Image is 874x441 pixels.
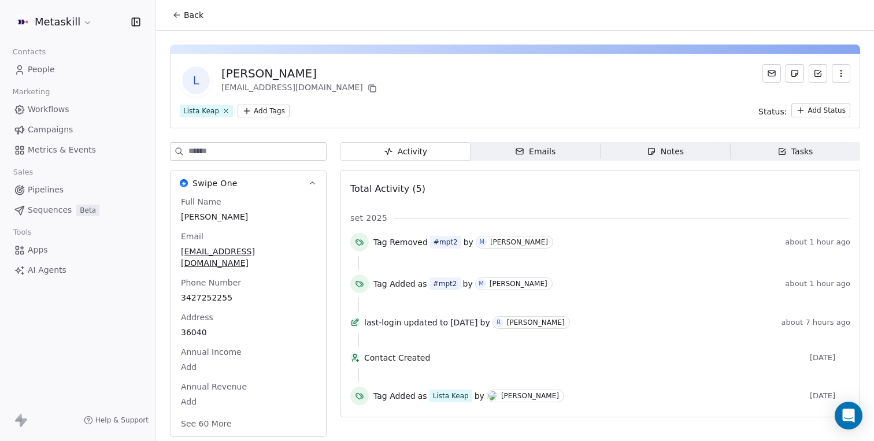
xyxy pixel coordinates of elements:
span: Tag Removed [373,236,428,248]
button: Metaskill [14,12,95,32]
img: D [488,391,497,401]
button: Swipe OneSwipe One [171,171,326,196]
div: Emails [515,146,555,158]
img: Swipe One [180,179,188,187]
span: Beta [76,205,99,216]
span: Contact Created [364,352,805,364]
span: Help & Support [95,416,149,425]
span: Contacts [8,43,51,61]
span: Campaigns [28,124,73,136]
div: Swipe OneSwipe One [171,196,326,436]
div: #mpt2 [433,279,457,289]
button: See 60 More [174,413,239,434]
span: Full Name [179,196,224,207]
span: last-login [364,317,401,328]
div: R [497,318,501,327]
span: Total Activity (5) [350,183,425,194]
span: by [475,390,484,402]
span: Swipe One [192,177,238,189]
span: [DATE] [450,317,477,328]
div: Notes [647,146,684,158]
a: Metrics & Events [9,140,146,160]
span: Sequences [28,204,72,216]
img: AVATAR%20METASKILL%20-%20Colori%20Positivo.png [16,15,30,29]
button: Add Tags [238,105,290,117]
span: Metaskill [35,14,80,29]
span: updated to [403,317,448,328]
span: Annual Revenue [179,381,249,392]
a: Workflows [9,100,146,119]
span: L [182,66,210,94]
span: [EMAIL_ADDRESS][DOMAIN_NAME] [181,246,316,269]
span: Status: [758,106,787,117]
span: Back [184,9,203,21]
a: Apps [9,240,146,260]
span: Tools [8,224,36,241]
span: set 2025 [350,212,387,224]
div: M [480,238,485,247]
span: as [418,390,427,402]
span: [PERSON_NAME] [181,211,316,223]
div: [PERSON_NAME] [490,280,547,288]
span: about 1 hour ago [785,279,850,288]
span: Add [181,396,316,407]
span: about 1 hour ago [785,238,850,247]
span: Pipelines [28,184,64,196]
span: Apps [28,244,48,256]
span: Tag Added [373,278,416,290]
span: Phone Number [179,277,243,288]
div: [PERSON_NAME] [221,65,379,81]
span: Marketing [8,83,55,101]
div: [PERSON_NAME] [501,392,559,400]
span: People [28,64,55,76]
div: Tasks [777,146,813,158]
span: 3427252255 [181,292,316,303]
span: AI Agents [28,264,66,276]
button: Back [165,5,210,25]
a: Help & Support [84,416,149,425]
span: Address [179,312,216,323]
span: by [463,278,473,290]
span: Metrics & Events [28,144,96,156]
div: [PERSON_NAME] [507,318,565,327]
div: M [479,279,484,288]
span: Workflows [28,103,69,116]
span: Tag Added [373,390,416,402]
span: Add [181,361,316,373]
div: Lista Keap [183,106,219,116]
span: as [418,278,427,290]
button: Add Status [791,103,850,117]
a: AI Agents [9,261,146,280]
span: Annual Income [179,346,244,358]
a: People [9,60,146,79]
div: Open Intercom Messenger [835,402,862,429]
a: Campaigns [9,120,146,139]
div: Lista Keap [433,391,469,401]
span: Sales [8,164,38,181]
a: SequencesBeta [9,201,146,220]
span: 36040 [181,327,316,338]
div: #mpt2 [434,237,458,247]
a: Pipelines [9,180,146,199]
span: [DATE] [810,391,850,401]
span: by [480,317,490,328]
span: about 7 hours ago [782,318,850,327]
span: Email [179,231,206,242]
span: [DATE] [810,353,850,362]
div: [PERSON_NAME] [490,238,548,246]
span: by [464,236,473,248]
div: [EMAIL_ADDRESS][DOMAIN_NAME] [221,81,379,95]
